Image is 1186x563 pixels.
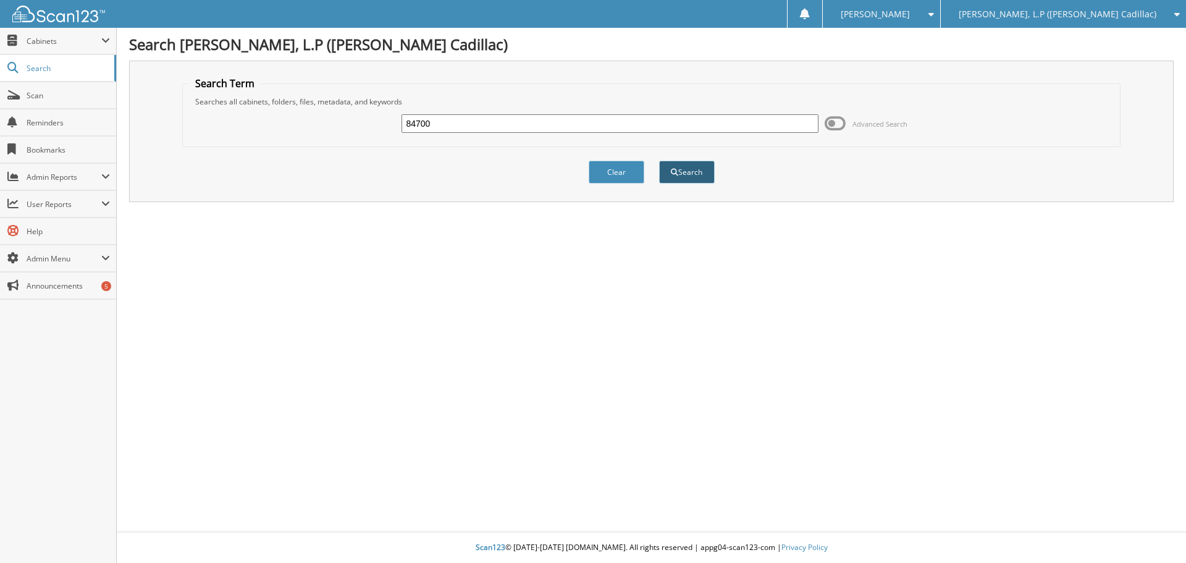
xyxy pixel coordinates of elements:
[129,34,1174,54] h1: Search [PERSON_NAME], L.P ([PERSON_NAME] Cadillac)
[852,119,907,129] span: Advanced Search
[27,253,101,264] span: Admin Menu
[27,281,110,291] span: Announcements
[27,226,110,237] span: Help
[27,172,101,182] span: Admin Reports
[1124,504,1186,563] iframe: Chat Widget
[841,11,910,18] span: [PERSON_NAME]
[27,117,110,128] span: Reminders
[189,96,1114,107] div: Searches all cabinets, folders, files, metadata, and keywords
[101,281,111,291] div: 5
[27,36,101,46] span: Cabinets
[27,145,110,155] span: Bookmarks
[27,63,108,74] span: Search
[476,542,505,552] span: Scan123
[117,533,1186,563] div: © [DATE]-[DATE] [DOMAIN_NAME]. All rights reserved | appg04-scan123-com |
[959,11,1156,18] span: [PERSON_NAME], L.P ([PERSON_NAME] Cadillac)
[589,161,644,184] button: Clear
[189,77,261,90] legend: Search Term
[27,199,101,210] span: User Reports
[781,542,828,552] a: Privacy Policy
[27,90,110,101] span: Scan
[12,6,105,22] img: scan123-logo-white.svg
[659,161,715,184] button: Search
